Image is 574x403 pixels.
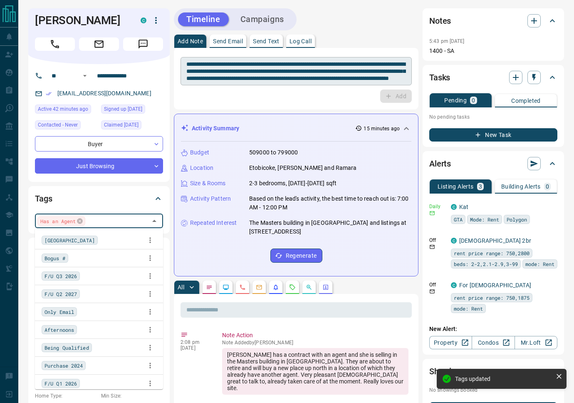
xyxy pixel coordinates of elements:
[429,67,557,87] div: Tasks
[454,304,483,313] span: mode: Rent
[459,204,468,210] a: Kat
[429,157,451,170] h2: Alerts
[459,282,531,289] a: For [DEMOGRAPHIC_DATA]
[178,38,203,44] p: Add Note
[181,345,210,351] p: [DATE]
[438,184,474,189] p: Listing Alerts
[181,339,210,345] p: 2:08 pm
[45,379,77,388] span: F/U Q1 2026
[472,336,515,349] a: Condos
[45,326,74,334] span: Afternoons
[256,284,262,291] svg: Emails
[35,14,128,27] h1: [PERSON_NAME]
[253,38,280,44] p: Send Text
[45,236,95,244] span: [GEOGRAPHIC_DATA]
[249,148,298,157] p: 509000 to 799000
[429,281,446,289] p: Off
[429,365,465,378] h2: Showings
[181,121,411,136] div: Activity Summary15 minutes ago
[454,260,518,268] span: beds: 2-2,2.1-2.9,3-99
[429,203,446,210] p: Daily
[45,361,83,370] span: Purchase 2024
[35,189,163,209] div: Tags
[35,104,97,116] div: Wed Aug 13 2025
[104,105,142,113] span: Signed up [DATE]
[429,325,557,333] p: New Alert:
[525,260,554,268] span: mode: Rent
[192,124,239,133] p: Activity Summary
[451,238,457,244] div: condos.ca
[306,284,312,291] svg: Opportunities
[38,105,88,113] span: Active 42 minutes ago
[429,236,446,244] p: Off
[37,216,85,226] div: Has an Agent
[454,294,529,302] span: rent price range: 750,1875
[479,184,482,189] p: 3
[35,136,163,152] div: Buyer
[546,184,549,189] p: 0
[364,125,400,132] p: 15 minutes ago
[206,284,213,291] svg: Notes
[45,308,74,316] span: Only Email
[222,348,408,395] div: [PERSON_NAME] has a contract with an agent and she is selling in the Masters building in [GEOGRAP...
[148,215,160,227] button: Close
[249,164,357,172] p: Etobicoke, [PERSON_NAME] and Ramara
[45,290,77,298] span: F/U Q2 2027
[178,12,229,26] button: Timeline
[249,179,336,188] p: 2-3 bedrooms, [DATE]-[DATE] sqft
[45,343,89,352] span: Being Qualified
[101,120,163,132] div: Tue Jan 14 2025
[46,91,52,97] svg: Email Verified
[239,284,246,291] svg: Calls
[507,215,527,224] span: Polygon
[40,217,76,225] span: Has an Agent
[101,392,163,400] p: Min Size:
[429,210,435,216] svg: Email
[141,17,146,23] div: condos.ca
[451,282,457,288] div: condos.ca
[232,12,292,26] button: Campaigns
[429,154,557,174] div: Alerts
[222,340,408,346] p: Note Added by [PERSON_NAME]
[451,204,457,210] div: condos.ca
[429,47,557,55] p: 1400 - SA
[223,284,229,291] svg: Lead Browsing Activity
[178,284,184,290] p: All
[455,376,552,382] div: Tags updated
[289,284,296,291] svg: Requests
[429,386,557,394] p: No showings booked
[429,11,557,31] div: Notes
[190,148,209,157] p: Budget
[45,254,65,262] span: Bogus #
[35,392,97,400] p: Home Type:
[322,284,329,291] svg: Agent Actions
[272,284,279,291] svg: Listing Alerts
[429,289,435,294] svg: Email
[35,37,75,51] span: Call
[289,38,312,44] p: Log Call
[429,111,557,123] p: No pending tasks
[222,331,408,340] p: Note Action
[213,38,243,44] p: Send Email
[454,249,529,257] span: rent price range: 750,2800
[429,14,451,27] h2: Notes
[45,272,77,280] span: F/U Q3 2026
[444,97,467,103] p: Pending
[249,194,411,212] p: Based on the lead's activity, the best time to reach out is: 7:00 AM - 12:00 PM
[429,38,465,44] p: 5:43 pm [DATE]
[429,361,557,381] div: Showings
[429,244,435,250] svg: Email
[38,121,78,129] span: Contacted - Never
[123,37,163,51] span: Message
[190,219,237,227] p: Repeated Interest
[104,121,139,129] span: Claimed [DATE]
[80,71,90,81] button: Open
[472,97,475,103] p: 0
[190,194,231,203] p: Activity Pattern
[190,164,213,172] p: Location
[57,90,151,97] a: [EMAIL_ADDRESS][DOMAIN_NAME]
[190,179,226,188] p: Size & Rooms
[101,104,163,116] div: Mon Apr 01 2019
[35,192,52,205] h2: Tags
[270,249,322,263] button: Regenerate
